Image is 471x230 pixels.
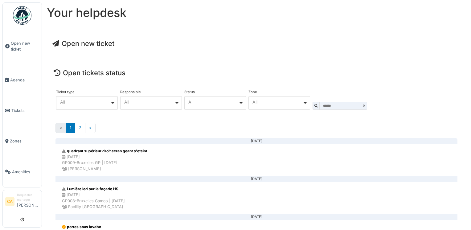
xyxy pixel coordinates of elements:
a: Agenda [3,65,42,95]
span: Zones [10,138,39,144]
a: Next [85,123,96,133]
li: [PERSON_NAME] [17,193,39,211]
label: Zone [248,90,257,94]
div: All [124,100,174,104]
div: [DATE] GP008-Bruxelles Cameo | [DATE] Facility [GEOGRAPHIC_DATA] [62,192,125,210]
div: quadrant supérieur droit ecran geant s'eteint [62,148,147,154]
div: [DATE] GP009-Bruxelles GP | [DATE] [PERSON_NAME] [62,154,147,172]
div: portes sous lavabo [62,224,125,230]
a: 2 [75,123,85,133]
div: All [188,100,239,104]
span: Agenda [10,77,39,83]
div: [DATE] [60,141,453,142]
a: Open new ticket [52,39,114,47]
span: Open new ticket [11,40,39,52]
label: Responsible [120,90,141,94]
div: [DATE] [60,179,453,179]
li: CA [5,197,14,206]
a: Zones [3,126,42,156]
label: Status [184,90,195,94]
div: All [60,100,110,104]
div: All [252,100,303,104]
span: Amenities [12,169,39,175]
img: Badge_color-CXgf-gQk.svg [13,6,31,25]
h4: Open tickets status [54,69,459,77]
a: Open new ticket [3,28,42,65]
a: quadrant supérieur droit ecran geant s'eteint [DATE]GP009-Bruxelles GP | [DATE] [PERSON_NAME] [55,144,457,176]
nav: Pages [55,123,457,138]
span: Tickets [11,108,39,113]
a: 1 [66,123,75,133]
a: CA Requester manager[PERSON_NAME] [5,193,39,212]
a: Lumière led sur la façade HS [DATE]GP008-Bruxelles Cameo | [DATE] Facility [GEOGRAPHIC_DATA] [55,182,457,214]
div: Requester manager [17,193,39,202]
a: Tickets [3,95,42,126]
a: Amenities [3,157,42,187]
div: Lumière led sur la façade HS [62,186,125,192]
label: Ticket type [56,90,75,94]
